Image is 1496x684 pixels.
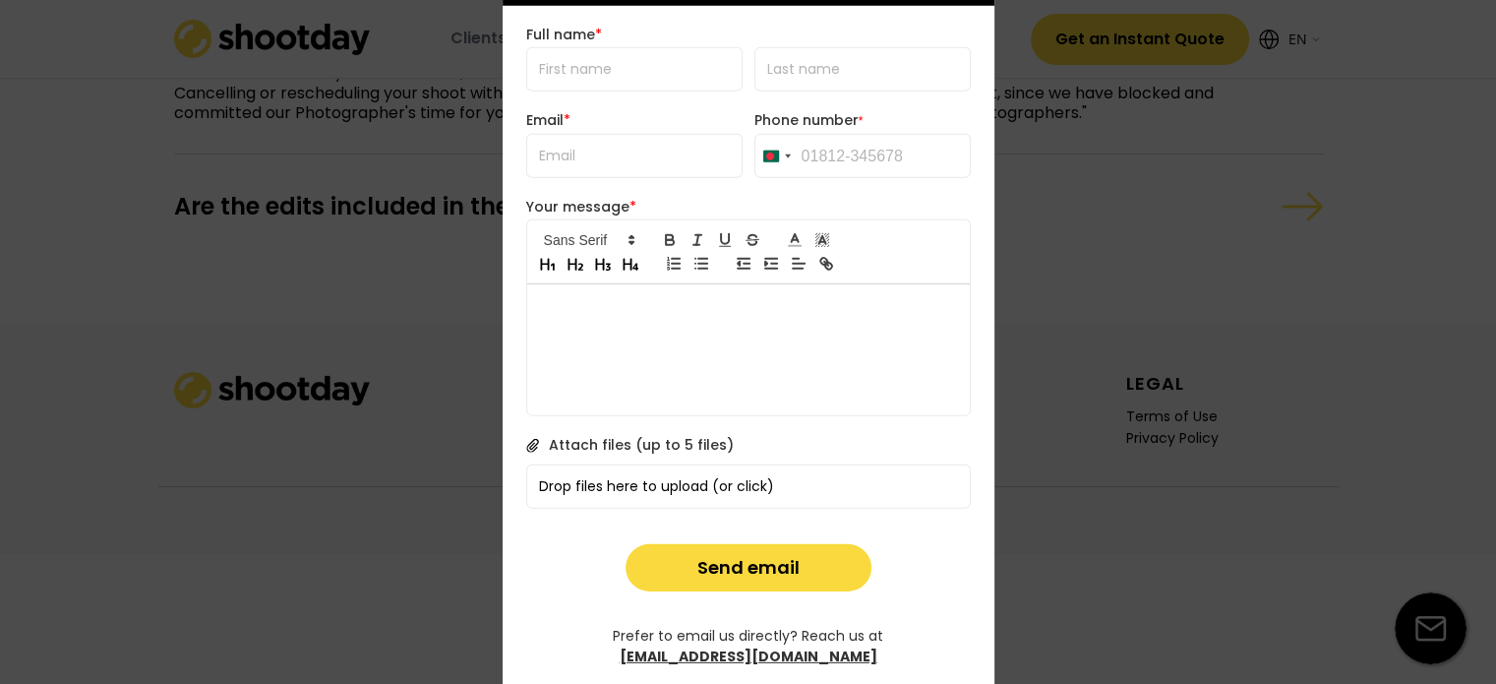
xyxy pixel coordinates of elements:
[754,47,971,92] input: Last name
[754,134,971,178] input: 01812-345678
[526,111,733,129] div: Email
[535,228,641,252] span: Font
[526,134,743,178] input: Email
[613,627,883,647] div: Prefer to email us directly? Reach us at
[781,228,808,252] span: Font color
[808,228,836,252] span: Highlight color
[754,111,971,130] div: Phone number
[526,47,743,92] input: First name
[620,648,877,667] div: [EMAIL_ADDRESS][DOMAIN_NAME]
[549,436,734,454] div: Attach files (up to 5 files)
[526,26,971,43] div: Full name
[626,544,871,591] button: Send email
[526,198,971,216] div: Your message
[526,439,539,453] img: Icon%20metro-attachment.svg
[785,252,812,276] span: Text alignment
[755,135,797,177] button: Selected country
[527,466,972,508] div: Drop files here to upload (or click)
